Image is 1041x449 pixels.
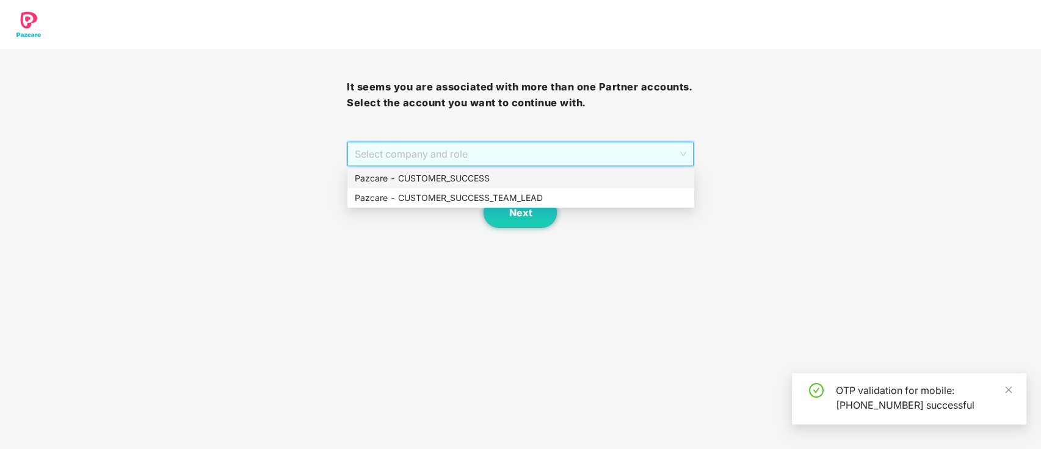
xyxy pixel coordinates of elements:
div: Pazcare - CUSTOMER_SUCCESS_TEAM_LEAD [347,188,694,208]
div: Pazcare - CUSTOMER_SUCCESS_TEAM_LEAD [355,191,687,205]
div: Pazcare - CUSTOMER_SUCCESS [347,169,694,188]
div: OTP validation for mobile: [PHONE_NUMBER] successful [836,383,1012,412]
span: Next [509,207,532,219]
span: check-circle [809,383,824,398]
span: Select company and role [355,142,686,166]
div: Pazcare - CUSTOMER_SUCCESS [355,172,687,185]
h3: It seems you are associated with more than one Partner accounts. Select the account you want to c... [347,79,694,111]
button: Next [484,197,557,228]
span: close [1004,385,1013,394]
